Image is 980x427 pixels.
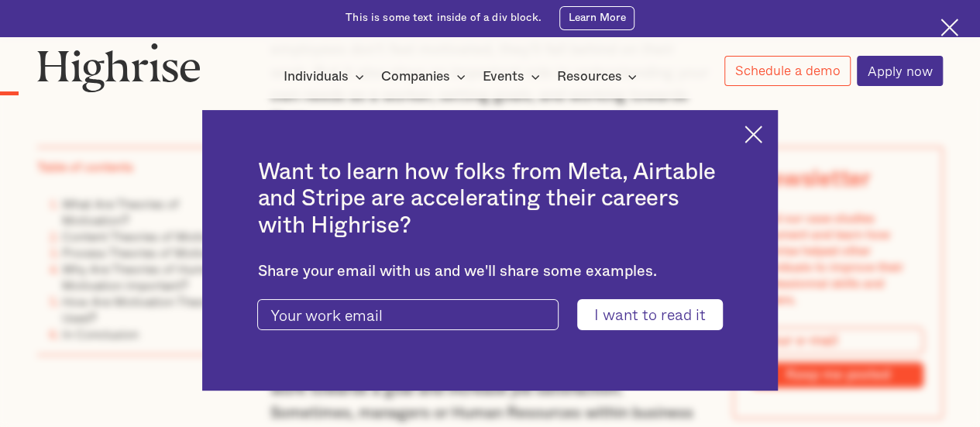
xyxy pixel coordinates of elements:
form: current-ascender-blog-article-modal-form [257,299,722,329]
img: Cross icon [744,126,762,143]
div: Individuals [284,67,349,86]
div: Events [483,67,524,86]
input: I want to read it [577,299,722,329]
div: Events [483,67,545,86]
a: Learn More [559,6,634,30]
div: Companies [381,67,450,86]
div: Companies [381,67,470,86]
img: Highrise logo [37,43,201,92]
a: Schedule a demo [724,56,851,86]
input: Your work email [257,299,558,329]
div: Share your email with us and we'll share some examples. [257,263,722,281]
div: Individuals [284,67,369,86]
div: Resources [556,67,641,86]
div: Resources [556,67,621,86]
div: This is some text inside of a div block. [346,11,542,26]
a: Apply now [857,56,943,86]
h2: Want to learn how folks from Meta, Airtable and Stripe are accelerating their careers with Highrise? [257,159,722,239]
img: Cross icon [940,19,958,36]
